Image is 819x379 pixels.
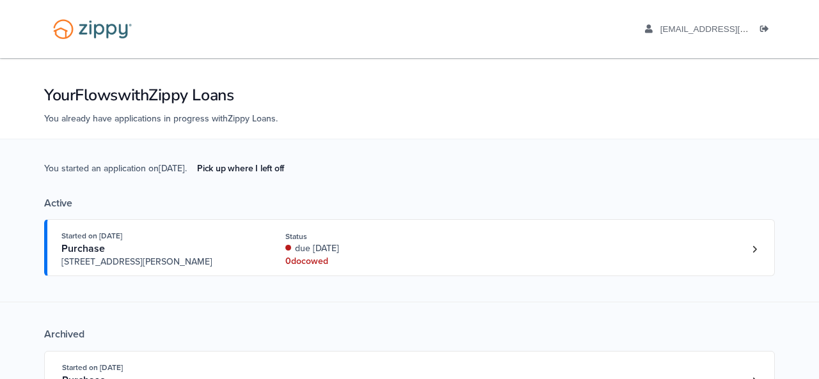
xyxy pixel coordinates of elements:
[187,158,294,179] a: Pick up where I left off
[44,113,278,124] span: You already have applications in progress with Zippy Loans .
[45,13,140,45] img: Logo
[62,363,123,372] span: Started on [DATE]
[745,240,764,259] a: Loan number 4228033
[61,242,105,255] span: Purchase
[61,256,257,268] span: [STREET_ADDRESS][PERSON_NAME]
[44,219,775,276] a: Open loan 4228033
[44,162,294,197] span: You started an application on [DATE] .
[645,24,807,37] a: edit profile
[61,231,122,240] span: Started on [DATE]
[285,255,456,268] div: 0 doc owed
[44,197,775,210] div: Active
[285,231,456,242] div: Status
[44,84,775,106] h1: Your Flows with Zippy Loans
[660,24,807,34] span: aaboley88@icloud.com
[285,242,456,255] div: due [DATE]
[760,24,774,37] a: Log out
[44,328,775,341] div: Archived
